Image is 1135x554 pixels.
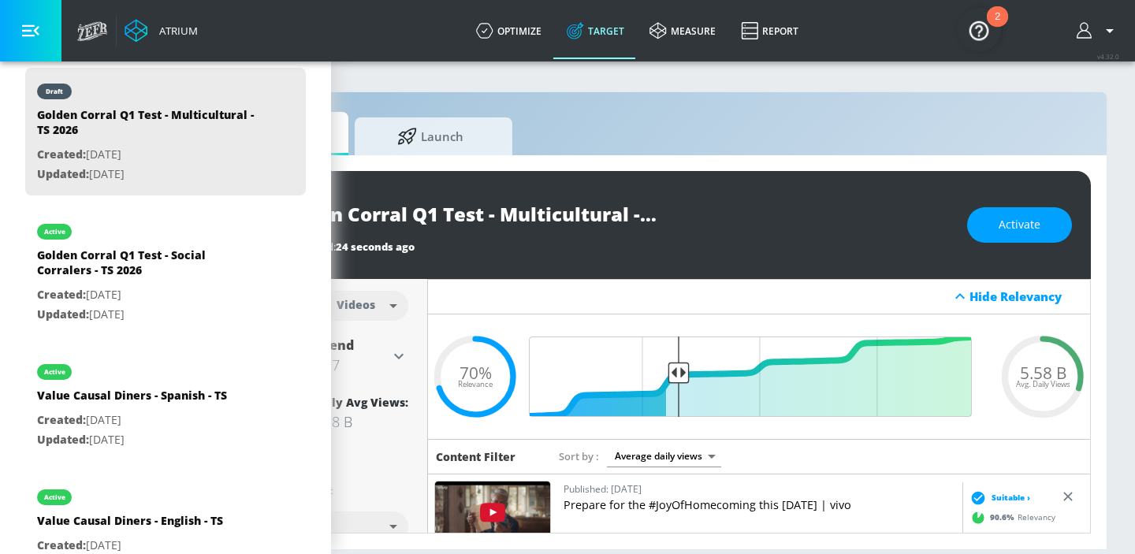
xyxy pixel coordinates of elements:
div: activeValue Causal Diners - Spanish - TSCreated:[DATE]Updated:[DATE] [25,348,306,461]
button: Activate [967,207,1072,243]
div: Hide Relevancy [969,288,1081,304]
p: [DATE] [37,145,258,165]
span: 24 seconds ago [336,240,415,254]
p: [DATE] [37,430,227,450]
div: Suitable › [966,489,1030,505]
span: 70% [460,364,492,381]
span: v 4.32.0 [1097,52,1119,61]
div: Atrium [153,24,198,38]
p: Published: [DATE] [564,481,956,497]
span: Relevance [458,381,493,389]
span: 90.6 % [990,511,1018,523]
div: Value Causal Diners - Spanish - TS [37,388,227,411]
a: Report [728,2,811,59]
div: 5.58 B [313,412,408,431]
div: Golden Corral Q1 Test - Multicultural - TS 2026 [37,107,258,145]
p: [DATE] [37,411,227,430]
div: Average daily views [607,445,721,467]
div: active [44,228,65,236]
span: Updated: [37,166,89,181]
button: Open Resource Center, 2 new notifications [957,8,1001,52]
p: [DATE] [37,305,258,325]
span: Created: [37,537,86,552]
a: measure [637,2,728,59]
div: Avg. Daily Views [966,529,1059,541]
h6: Content Filter [436,449,515,464]
div: Daily Avg Views: [313,395,408,410]
p: [DATE] [37,285,258,305]
span: Avg. Daily Views [1016,381,1070,389]
div: draft [46,87,63,95]
span: Suitable › [992,492,1030,504]
span: Created: [37,287,86,302]
span: Created: [37,147,86,162]
span: Activate [999,215,1040,235]
span: 5.58 B [1020,364,1066,381]
img: t13m1lauyZ4 [435,481,550,548]
span: Created: [37,412,86,427]
div: 2 [995,17,1000,37]
input: Final Threshold [538,336,980,417]
span: Sort by [559,449,599,463]
span: Updated: [37,307,89,322]
a: optimize [463,2,554,59]
a: Target [554,2,637,59]
span: Launch [370,117,490,155]
div: Last Updated: [270,240,951,254]
div: activeGolden Corral Q1 Test - Social Corralers - TS 2026Created:[DATE]Updated:[DATE] [25,208,306,336]
p: Prepare for the #JoyOfHomecoming this [DATE] | vivo [564,497,956,513]
div: Videos [329,298,383,311]
a: Atrium [125,19,198,43]
a: Published: [DATE]Prepare for the #JoyOfHomecoming this [DATE] | vivo [564,481,956,534]
div: draftGolden Corral Q1 Test - Multicultural - TS 2026Created:[DATE]Updated:[DATE] [25,68,306,195]
div: Relevancy [966,505,1055,529]
div: active [44,493,65,501]
p: [DATE] [37,165,258,184]
span: Updated: [37,432,89,447]
div: Value Causal Diners - English - TS [37,513,223,536]
div: active [44,368,65,376]
div: Hide Relevancy [428,279,1090,314]
div: Golden Corral Q1 Test - Social Corralers - TS 2026 [37,247,258,285]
